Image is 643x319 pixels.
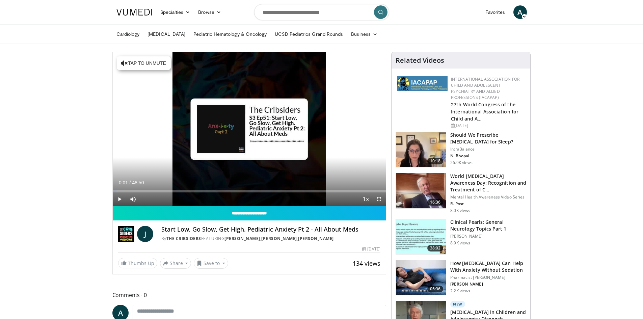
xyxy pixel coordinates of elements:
[143,27,189,41] a: [MEDICAL_DATA]
[396,219,526,255] a: 38:02 Clinical Pearls: General Neurology Topics Part 1 [PERSON_NAME] 8.9K views
[161,226,381,233] h4: Start Low, Go Slow, Get High. Pediatric Anxiety Pt 2 - All About Meds
[194,258,228,269] button: Save to
[137,226,153,242] a: J
[450,194,526,200] p: Mental Health Awareness Video Series
[450,282,526,287] p: [PERSON_NAME]
[450,234,526,239] p: [PERSON_NAME]
[450,173,526,193] h3: World [MEDICAL_DATA] Awareness Day: Recognition and Treatment of C…
[427,158,444,164] span: 10:18
[396,260,446,295] img: 7bfe4765-2bdb-4a7e-8d24-83e30517bd33.150x105_q85_crop-smart_upscale.jpg
[450,153,526,159] p: N. Bhopal
[450,275,526,280] p: Pharmacist [PERSON_NAME]
[117,56,171,70] button: Tap to unmute
[451,101,518,122] a: 27th World Congress of the International Association for Child and A…
[347,27,381,41] a: Business
[298,236,334,241] a: [PERSON_NAME]
[166,236,201,241] a: The Cribsiders
[450,208,470,213] p: 8.0K views
[353,259,380,267] span: 134 views
[450,160,473,165] p: 26.9K views
[451,76,519,100] a: International Association for Child and Adolescent Psychiatry and Allied Professions (IACAPAP)
[130,180,131,185] span: /
[112,291,386,299] span: Comments 0
[161,236,381,242] div: By FEATURING , ,
[450,288,470,294] p: 2.2K views
[396,132,446,167] img: f7087805-6d6d-4f4e-b7c8-917543aa9d8d.150x105_q85_crop-smart_upscale.jpg
[450,260,526,273] h3: How [MEDICAL_DATA] Can Help With Anxiety Without Sedation
[450,201,526,207] p: R. Post
[427,199,444,206] span: 16:36
[450,132,526,145] h3: Should We Prescribe [MEDICAL_DATA] for Sleep?
[513,5,527,19] a: A
[451,123,525,129] div: [DATE]
[396,132,526,167] a: 10:18 Should We Prescribe [MEDICAL_DATA] for Sleep? IntraBalance N. Bhopal 26.9K views
[450,301,465,308] p: New
[113,190,386,192] div: Progress Bar
[261,236,297,241] a: [PERSON_NAME]
[156,5,194,19] a: Specialties
[113,52,386,206] video-js: Video Player
[118,226,134,242] img: The Cribsiders
[116,9,152,16] img: VuMedi Logo
[119,180,128,185] span: 0:01
[254,4,389,20] input: Search topics, interventions
[427,245,444,251] span: 38:02
[427,286,444,292] span: 05:36
[396,173,526,213] a: 16:36 World [MEDICAL_DATA] Awareness Day: Recognition and Treatment of C… Mental Health Awareness...
[271,27,347,41] a: UCSD Pediatrics Grand Rounds
[113,192,126,206] button: Play
[189,27,271,41] a: Pediatric Hematology & Oncology
[396,56,444,64] h4: Related Videos
[450,219,526,232] h3: Clinical Pearls: General Neurology Topics Part 1
[396,260,526,296] a: 05:36 How [MEDICAL_DATA] Can Help With Anxiety Without Sedation Pharmacist [PERSON_NAME] [PERSON_...
[359,192,372,206] button: Playback Rate
[224,236,260,241] a: [PERSON_NAME]
[126,192,140,206] button: Mute
[372,192,386,206] button: Fullscreen
[450,147,526,152] p: IntraBalance
[194,5,225,19] a: Browse
[396,219,446,254] img: 91ec4e47-6cc3-4d45-a77d-be3eb23d61cb.150x105_q85_crop-smart_upscale.jpg
[481,5,509,19] a: Favorites
[118,258,157,268] a: Thumbs Up
[397,76,448,91] img: 2a9917ce-aac2-4f82-acde-720e532d7410.png.150x105_q85_autocrop_double_scale_upscale_version-0.2.png
[450,240,470,246] p: 8.9K views
[160,258,191,269] button: Share
[362,246,380,252] div: [DATE]
[132,180,144,185] span: 48:50
[112,27,144,41] a: Cardiology
[396,173,446,208] img: dad9b3bb-f8af-4dab-abc0-c3e0a61b252e.150x105_q85_crop-smart_upscale.jpg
